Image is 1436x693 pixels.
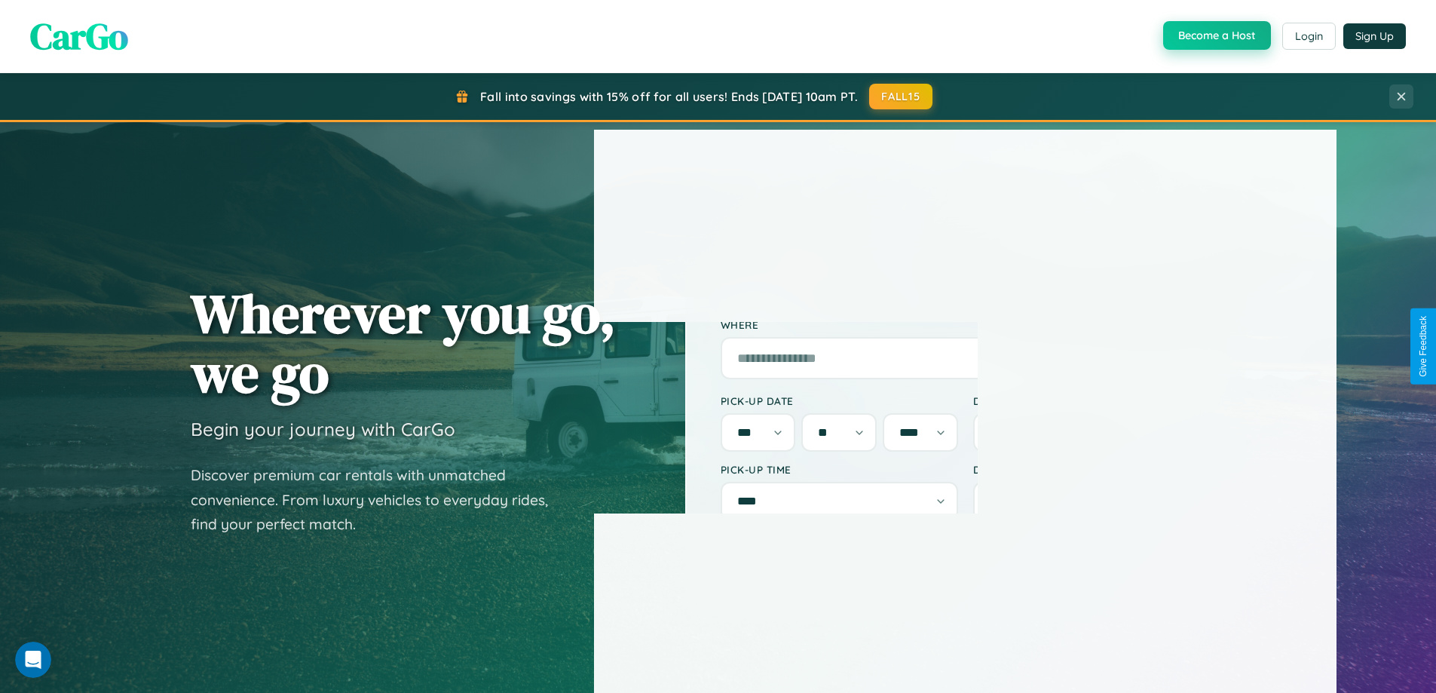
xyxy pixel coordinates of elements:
[721,394,958,407] label: Pick-up Date
[191,284,616,403] h1: Wherever you go, we go
[869,84,932,109] button: FALL15
[1418,316,1428,377] div: Give Feedback
[721,318,1211,331] label: Where
[1163,21,1271,50] button: Become a Host
[721,233,1211,266] h2: Find Your Perfect Ride
[721,543,1211,587] button: Search Cars
[721,463,958,476] label: Pick-up Time
[15,642,51,678] iframe: Intercom live chat
[191,463,568,537] p: Discover premium car rentals with unmatched convenience. From luxury vehicles to everyday rides, ...
[1343,23,1406,49] button: Sign Up
[191,418,455,440] h3: Begin your journey with CarGo
[973,394,1211,407] label: Drop-off Date
[721,274,1211,296] p: Book in minutes, drive in style
[939,557,1014,573] span: Search Cars
[480,89,858,104] span: Fall into savings with 15% off for all users! Ends [DATE] 10am PT.
[973,463,1211,476] label: Drop-off Time
[30,11,128,61] span: CarGo
[1282,23,1336,50] button: Login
